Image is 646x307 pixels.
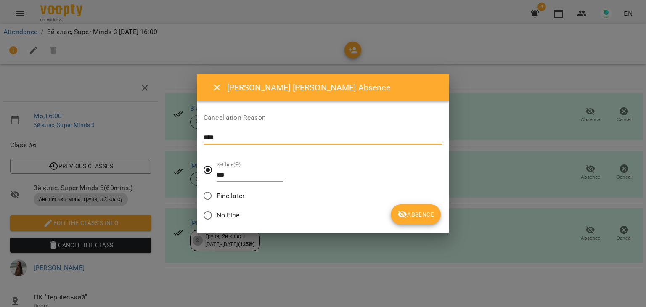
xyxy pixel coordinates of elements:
span: Absence [397,209,434,220]
span: No Fine [217,210,240,220]
h6: [PERSON_NAME] [PERSON_NAME] Absence [227,81,439,94]
label: Cancellation Reason [204,114,442,121]
button: Close [207,77,227,98]
label: Set fine(₴) [217,162,241,167]
span: Fine later [217,191,244,201]
input: Set fine(₴) [217,168,283,182]
button: Absence [391,204,441,225]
